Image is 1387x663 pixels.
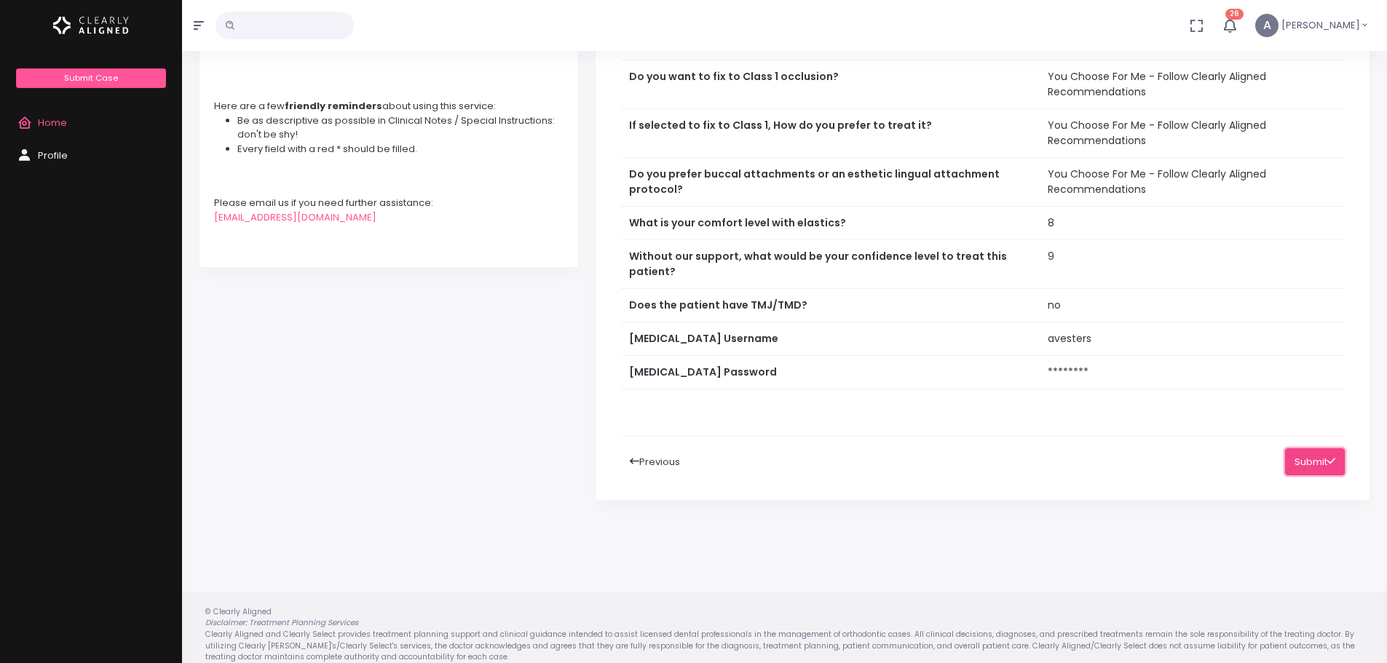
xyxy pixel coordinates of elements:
[1039,158,1345,207] td: You Choose For Me - Follow Clearly Aligned Recommendations
[214,196,564,210] div: Please email us if you need further assistance:
[1225,9,1244,20] span: 26
[620,289,1040,322] th: Does the patient have TMJ/TMD?
[620,448,689,475] button: Previous
[64,72,118,84] span: Submit Case
[620,240,1040,289] th: Without our support, what would be your confidence level to treat this patient?
[1285,448,1345,475] button: Submit
[214,210,376,224] a: [EMAIL_ADDRESS][DOMAIN_NAME]
[1255,14,1279,37] span: A
[620,322,1040,356] th: [MEDICAL_DATA] Username
[1281,18,1360,33] span: [PERSON_NAME]
[53,10,129,41] img: Logo Horizontal
[620,356,1040,389] th: [MEDICAL_DATA] Password
[38,148,68,162] span: Profile
[1039,60,1345,109] td: You Choose For Me - Follow Clearly Aligned Recommendations
[1039,109,1345,158] td: You Choose For Me - Follow Clearly Aligned Recommendations
[237,114,564,142] li: Be as descriptive as possible in Clinical Notes / Special Instructions: don't be shy!
[191,606,1378,663] div: © Clearly Aligned Clearly Aligned and Clearly Select provides treatment planning support and clin...
[620,109,1040,158] th: If selected to fix to Class 1, How do you prefer to treat it?
[38,116,67,130] span: Home
[285,99,382,113] strong: friendly reminders
[620,60,1040,109] th: Do you want to fix to Class 1 occlusion?
[1039,322,1345,356] td: avesters
[16,68,165,88] a: Submit Case
[620,158,1040,207] th: Do you prefer buccal attachments or an esthetic lingual attachment protocol?
[1039,289,1345,322] td: no
[214,99,564,114] div: Here are a few about using this service:
[1039,207,1345,240] td: 8
[237,142,564,156] li: Every field with a red * should be filled.
[1039,240,1345,289] td: 9
[620,207,1040,240] th: What is your comfort level with elastics?
[205,617,358,628] em: Disclaimer: Treatment Planning Services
